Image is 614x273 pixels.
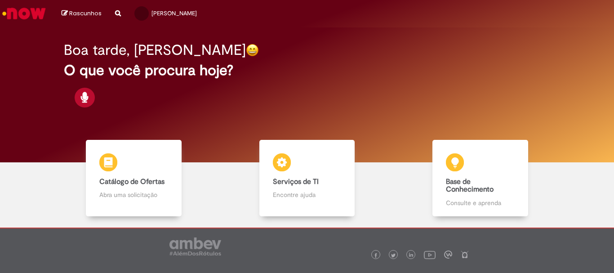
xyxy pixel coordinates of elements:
img: logo_footer_facebook.png [374,253,378,258]
img: logo_footer_ambev_rotulo_gray.png [169,237,221,255]
img: logo_footer_linkedin.png [409,253,414,258]
img: ServiceNow [1,4,47,22]
span: [PERSON_NAME] [151,9,197,17]
p: Consulte e aprenda [446,198,514,207]
b: Catálogo de Ofertas [99,177,165,186]
a: Rascunhos [62,9,102,18]
img: logo_footer_twitter.png [391,253,396,258]
img: logo_footer_youtube.png [424,249,436,260]
b: Base de Conhecimento [446,177,494,194]
a: Catálogo de Ofertas Abra uma solicitação [47,140,220,216]
h2: Boa tarde, [PERSON_NAME] [64,42,246,58]
h2: O que você procura hoje? [64,63,550,78]
img: logo_footer_workplace.png [444,251,452,259]
a: Serviços de TI Encontre ajuda [220,140,393,216]
b: Serviços de TI [273,177,319,186]
span: Rascunhos [69,9,102,18]
p: Encontre ajuda [273,190,341,199]
img: happy-face.png [246,44,259,57]
img: logo_footer_naosei.png [461,251,469,259]
a: Base de Conhecimento Consulte e aprenda [394,140,567,216]
p: Abra uma solicitação [99,190,168,199]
